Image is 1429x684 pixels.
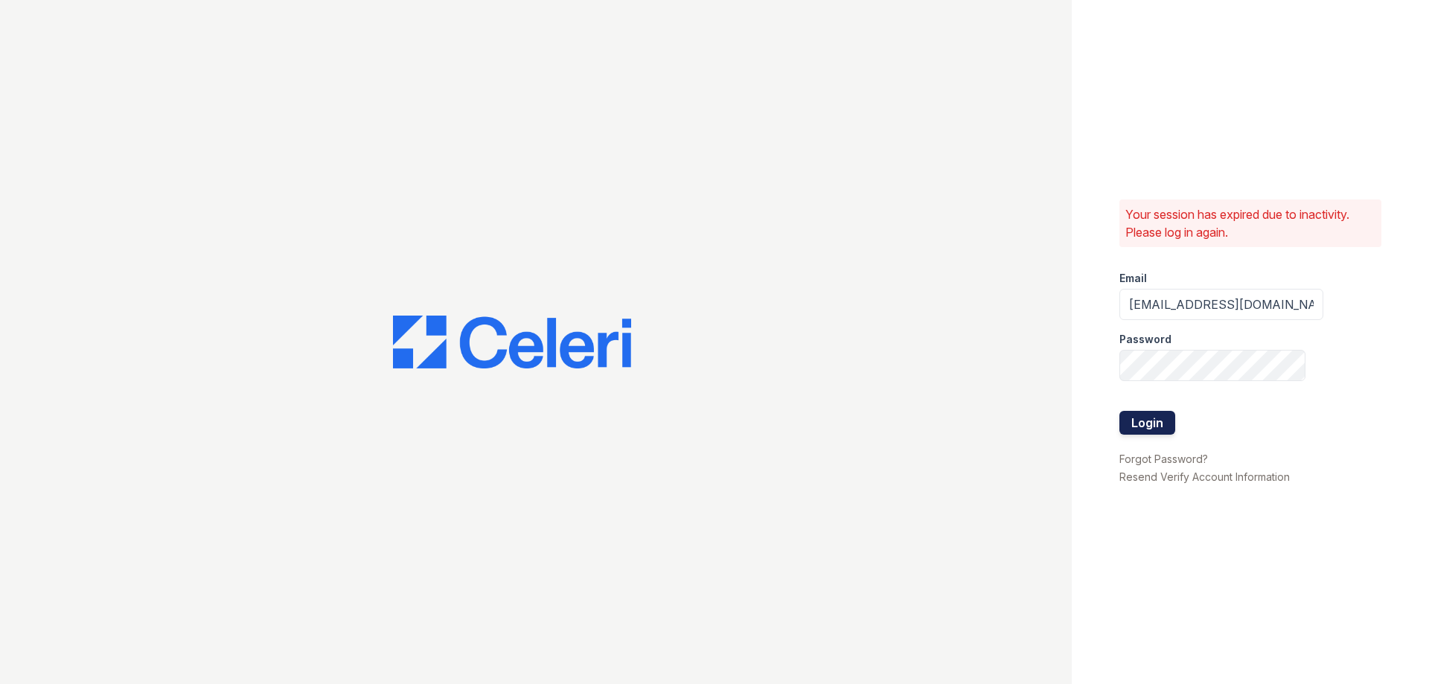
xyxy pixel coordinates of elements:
[1119,470,1290,483] a: Resend Verify Account Information
[1119,271,1147,286] label: Email
[393,316,631,369] img: CE_Logo_Blue-a8612792a0a2168367f1c8372b55b34899dd931a85d93a1a3d3e32e68fde9ad4.png
[1125,205,1375,241] p: Your session has expired due to inactivity. Please log in again.
[1119,332,1171,347] label: Password
[1119,453,1208,465] a: Forgot Password?
[1119,411,1175,435] button: Login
